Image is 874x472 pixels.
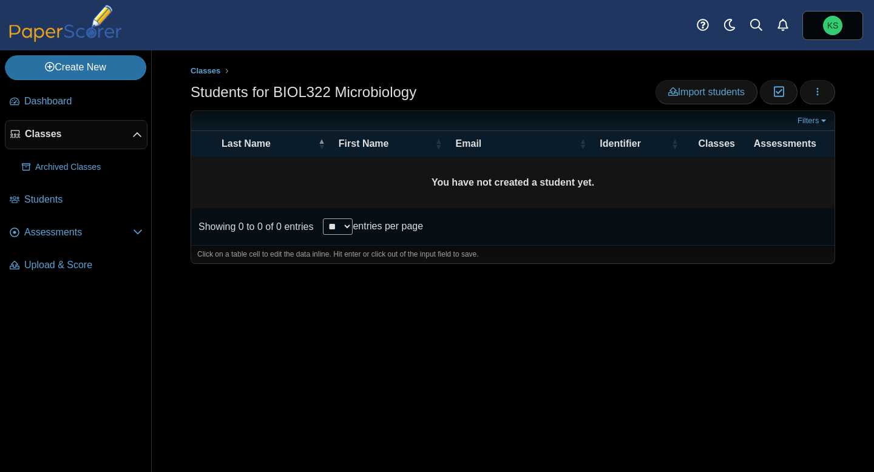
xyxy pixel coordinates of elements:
[802,11,863,40] a: Kevin Shuman
[435,131,442,157] span: First Name : Activate to sort
[754,138,816,149] span: Assessments
[353,221,423,231] label: entries per page
[5,120,147,149] a: Classes
[5,33,126,44] a: PaperScorer
[25,127,132,141] span: Classes
[668,87,745,97] span: Import students
[24,226,133,239] span: Assessments
[191,66,220,75] span: Classes
[24,193,143,206] span: Students
[24,258,143,272] span: Upload & Score
[188,64,224,79] a: Classes
[17,153,147,182] a: Archived Classes
[655,80,757,104] a: Import students
[432,177,594,187] b: You have not created a student yet.
[456,138,482,149] span: Email
[600,138,641,149] span: Identifier
[5,55,146,79] a: Create New
[698,138,735,149] span: Classes
[5,87,147,116] a: Dashboard
[191,82,416,103] h1: Students for BIOL322 Microbiology
[191,209,313,245] div: Showing 0 to 0 of 0 entries
[579,131,586,157] span: Email : Activate to sort
[24,95,143,108] span: Dashboard
[191,245,835,263] div: Click on a table cell to edit the data inline. Hit enter or click out of the input field to save.
[222,138,271,149] span: Last Name
[5,218,147,248] a: Assessments
[827,21,839,30] span: Kevin Shuman
[770,12,796,39] a: Alerts
[5,251,147,280] a: Upload & Score
[794,115,832,127] a: Filters
[339,138,389,149] span: First Name
[5,5,126,42] img: PaperScorer
[823,16,842,35] span: Kevin Shuman
[671,131,679,157] span: Identifier : Activate to sort
[318,131,325,157] span: Last Name : Activate to invert sorting
[35,161,143,174] span: Archived Classes
[5,186,147,215] a: Students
